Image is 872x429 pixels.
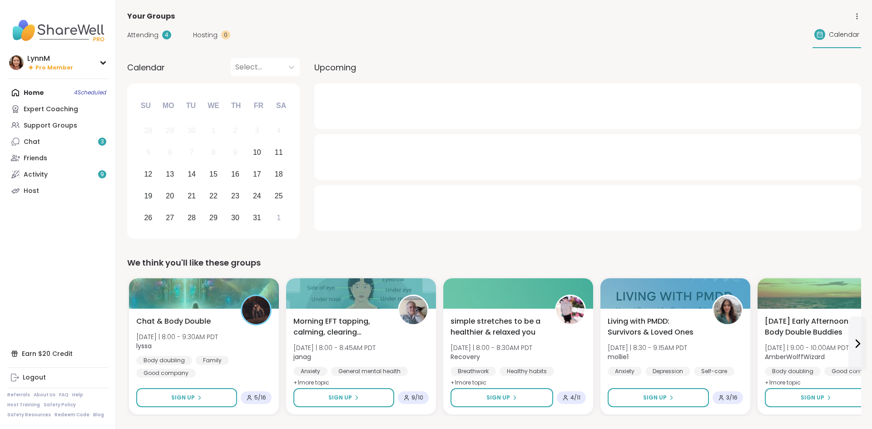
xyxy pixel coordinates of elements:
div: Su [136,96,156,116]
div: Logout [23,373,46,382]
span: [DATE] | 8:00 - 8:45AM PDT [293,343,376,352]
a: Expert Coaching [7,101,109,117]
div: Body doubling [765,367,821,376]
a: Activity9 [7,166,109,182]
span: Chat & Body Double [136,316,211,327]
span: simple stretches to be a healthier & relaxed you [451,316,545,338]
div: 21 [188,190,196,202]
div: Good company [136,369,196,378]
div: 27 [166,212,174,224]
a: Safety Policy [44,402,76,408]
div: We think you'll like these groups [127,256,861,269]
img: Recovery [556,296,585,324]
div: Earn $20 Credit [7,345,109,362]
div: 1 [277,212,281,224]
span: Living with PMDD: Survivors & Loved Ones [608,316,702,338]
div: Choose Wednesday, October 22nd, 2025 [204,186,223,206]
div: 20 [166,190,174,202]
div: 2 [233,124,237,137]
div: Not available Wednesday, October 1st, 2025 [204,121,223,141]
span: Calendar [829,30,859,39]
div: Fr [248,96,268,116]
div: 29 [166,124,174,137]
div: Choose Wednesday, October 15th, 2025 [204,165,223,184]
span: Sign Up [486,394,510,402]
div: 31 [253,212,261,224]
span: [DATE] | 8:00 - 9:30AM PDT [136,332,218,341]
div: 17 [253,168,261,180]
div: 30 [231,212,239,224]
span: 5 / 16 [254,394,266,401]
a: About Us [34,392,55,398]
img: janag [399,296,427,324]
div: 10 [253,146,261,158]
a: Help [72,392,83,398]
span: Hosting [193,30,218,40]
b: lyssa [136,341,152,350]
a: Support Groups [7,117,109,133]
div: Th [226,96,246,116]
b: mollie1 [608,352,629,361]
b: janag [293,352,311,361]
img: lyssa [242,296,270,324]
a: Referrals [7,392,30,398]
div: 28 [188,212,196,224]
div: 30 [188,124,196,137]
span: Sign Up [328,394,352,402]
a: Friends [7,150,109,166]
div: 25 [275,190,283,202]
div: We [203,96,223,116]
div: Mo [158,96,178,116]
div: month 2025-10 [137,120,289,228]
div: Sa [271,96,291,116]
div: Choose Monday, October 13th, 2025 [160,165,180,184]
div: Anxiety [293,367,327,376]
span: Your Groups [127,11,175,22]
div: Not available Saturday, October 4th, 2025 [269,121,288,141]
button: Sign Up [451,388,553,407]
span: Upcoming [314,61,356,74]
img: LynnM [9,55,24,70]
div: 6 [168,146,172,158]
div: 23 [231,190,239,202]
div: Not available Sunday, September 28th, 2025 [139,121,158,141]
button: Sign Up [136,388,237,407]
div: Choose Sunday, October 19th, 2025 [139,186,158,206]
div: Not available Thursday, October 2nd, 2025 [226,121,245,141]
b: Recovery [451,352,480,361]
span: Sign Up [801,394,824,402]
div: Friends [24,154,47,163]
a: Chat3 [7,133,109,150]
div: 13 [166,168,174,180]
span: [DATE] | 8:30 - 9:15AM PDT [608,343,687,352]
span: Pro Member [35,64,73,72]
div: Choose Friday, October 24th, 2025 [247,186,267,206]
span: 4 / 11 [570,394,580,401]
div: 4 [277,124,281,137]
div: Choose Thursday, October 16th, 2025 [226,165,245,184]
div: Not available Monday, September 29th, 2025 [160,121,180,141]
div: 15 [209,168,218,180]
div: Depression [645,367,690,376]
a: Logout [7,370,109,386]
div: Choose Thursday, October 30th, 2025 [226,208,245,227]
a: Host [7,182,109,199]
button: Sign Up [765,388,867,407]
div: 9 [233,146,237,158]
span: [DATE] Early Afternoon Body Double Buddies [765,316,859,338]
span: Calendar [127,61,165,74]
div: Not available Tuesday, October 7th, 2025 [182,143,202,163]
span: Attending [127,30,159,40]
span: 9 / 10 [411,394,423,401]
a: Blog [93,412,104,418]
div: Healthy habits [500,367,554,376]
div: Not available Wednesday, October 8th, 2025 [204,143,223,163]
div: Choose Monday, October 27th, 2025 [160,208,180,227]
span: Morning EFT tapping, calming, clearing exercises [293,316,388,338]
div: 5 [146,146,150,158]
div: LynnM [27,54,73,64]
div: Host [24,187,39,196]
img: ShareWell Nav Logo [7,15,109,46]
div: Anxiety [608,367,642,376]
b: AmberWolffWizard [765,352,825,361]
